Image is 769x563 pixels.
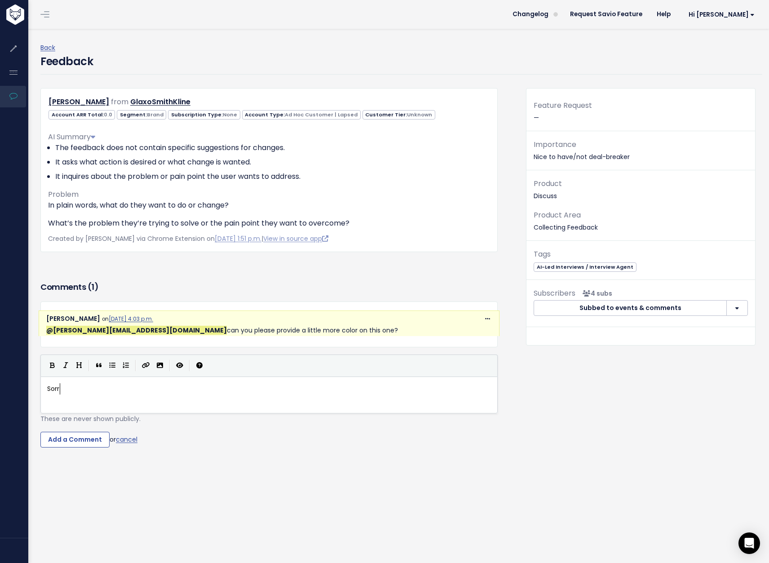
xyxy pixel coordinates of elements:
span: Ad Hoc Customer | Lapsed [285,111,358,118]
button: Quote [92,359,106,372]
span: Brand [147,111,164,118]
span: [PERSON_NAME] [46,314,100,323]
span: Importance [534,139,576,150]
span: These are never shown publicly. [40,414,141,423]
span: AI-Led Interviews / Interview Agent [534,262,636,272]
h3: Comments ( ) [40,281,498,293]
li: It inquires about the problem or pain point the user wants to address. [55,171,490,182]
p: can you please provide a little more color on this one? [46,325,492,336]
a: cancel [116,435,137,444]
span: Segment: [117,110,166,120]
a: [PERSON_NAME] [49,97,109,107]
i: | [169,360,170,371]
span: on [102,315,153,323]
a: [DATE] 1:51 p.m. [215,234,261,243]
p: Discuss [534,177,748,202]
p: In plain words, what do they want to do or change? [48,200,490,211]
span: Product Area [534,210,581,220]
a: Help [650,8,678,21]
span: Subscribers [534,288,575,298]
span: None [223,111,237,118]
a: Hi [PERSON_NAME] [678,8,762,22]
button: Toggle Preview [173,359,186,372]
button: Create Link [139,359,153,372]
span: 0.0 [104,111,112,118]
span: Jill Postoak [46,326,227,335]
i: | [189,360,190,371]
a: View in source app [263,234,328,243]
li: It asks what action is desired or what change is wanted. [55,157,490,168]
img: logo-white.9d6f32f41409.svg [4,4,74,25]
div: — [526,99,755,131]
p: Nice to have/not deal-breaker [534,138,748,163]
p: What’s the problem they’re trying to solve or the pain point they want to overcome? [48,218,490,229]
span: Tags [534,249,551,259]
p: Collecting Feedback [534,209,748,233]
div: or [40,432,498,448]
a: Back [40,43,55,52]
input: Add a Comment [40,432,110,448]
span: Problem [48,189,79,199]
span: Sorr [47,384,59,393]
span: <p><strong>Subscribers</strong><br><br> - Kelly Kendziorski<br> - Jill Postoak<br> - Alexander De... [579,289,612,298]
button: Markdown Guide [193,359,206,372]
span: AI Summary [48,132,95,142]
span: Customer Tier: [362,110,435,120]
span: 1 [91,281,94,293]
button: Numbered List [119,359,133,372]
span: Unknown [407,111,432,118]
button: Italic [59,359,72,372]
a: GlaxoSmithKline [130,97,190,107]
button: Bold [45,359,59,372]
span: from [111,97,128,107]
span: Feature Request [534,100,592,111]
div: Open Intercom Messenger [738,532,760,554]
span: Created by [PERSON_NAME] via Chrome Extension on | [48,234,328,243]
button: Import an image [153,359,167,372]
button: Heading [72,359,86,372]
i: | [135,360,136,371]
span: Account ARR Total: [49,110,115,120]
i: | [88,360,89,371]
button: Generic List [106,359,119,372]
span: Changelog [513,11,548,18]
span: Hi [PERSON_NAME] [689,11,755,18]
li: The feedback does not contain specific suggestions for changes. [55,142,490,153]
a: Request Savio Feature [563,8,650,21]
span: Subscription Type: [168,110,240,120]
span: Product [534,178,562,189]
a: [DATE] 4:03 p.m. [109,315,153,323]
button: Subbed to events & comments [534,300,727,316]
h4: Feedback [40,53,93,70]
span: Account Type: [242,110,361,120]
a: AI-Led Interviews / Interview Agent [534,262,636,271]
